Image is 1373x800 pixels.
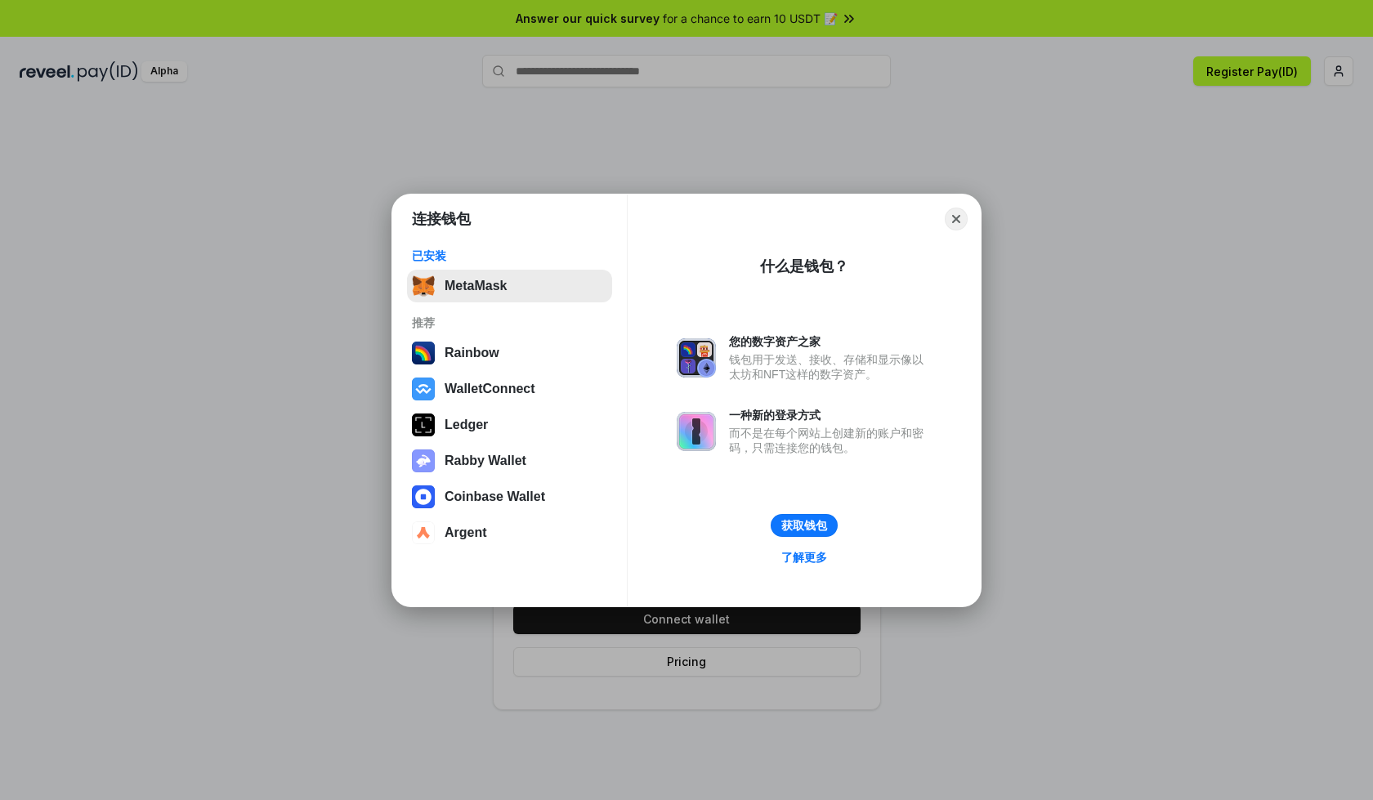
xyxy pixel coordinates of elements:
[412,485,435,508] img: svg+xml,%3Csvg%20width%3D%2228%22%20height%3D%2228%22%20viewBox%3D%220%200%2028%2028%22%20fill%3D...
[445,346,499,360] div: Rainbow
[445,279,507,293] div: MetaMask
[412,275,435,297] img: svg+xml,%3Csvg%20fill%3D%22none%22%20height%3D%2233%22%20viewBox%3D%220%200%2035%2033%22%20width%...
[729,426,932,455] div: 而不是在每个网站上创建新的账户和密码，只需连接您的钱包。
[412,378,435,400] img: svg+xml,%3Csvg%20width%3D%2228%22%20height%3D%2228%22%20viewBox%3D%220%200%2028%2028%22%20fill%3D...
[412,209,471,229] h1: 连接钱包
[445,525,487,540] div: Argent
[729,334,932,349] div: 您的数字资产之家
[760,257,848,276] div: 什么是钱包？
[445,382,535,396] div: WalletConnect
[412,521,435,544] img: svg+xml,%3Csvg%20width%3D%2228%22%20height%3D%2228%22%20viewBox%3D%220%200%2028%2028%22%20fill%3D...
[407,445,612,477] button: Rabby Wallet
[412,342,435,364] img: svg+xml,%3Csvg%20width%3D%22120%22%20height%3D%22120%22%20viewBox%3D%220%200%20120%20120%22%20fil...
[729,352,932,382] div: 钱包用于发送、接收、存储和显示像以太坊和NFT这样的数字资产。
[407,373,612,405] button: WalletConnect
[729,408,932,422] div: 一种新的登录方式
[407,270,612,302] button: MetaMask
[412,315,607,330] div: 推荐
[781,518,827,533] div: 获取钱包
[407,337,612,369] button: Rainbow
[407,409,612,441] button: Ledger
[677,412,716,451] img: svg+xml,%3Csvg%20xmlns%3D%22http%3A%2F%2Fwww.w3.org%2F2000%2Fsvg%22%20fill%3D%22none%22%20viewBox...
[945,208,968,230] button: Close
[771,547,837,568] a: 了解更多
[445,489,545,504] div: Coinbase Wallet
[412,248,607,263] div: 已安装
[412,449,435,472] img: svg+xml,%3Csvg%20xmlns%3D%22http%3A%2F%2Fwww.w3.org%2F2000%2Fsvg%22%20fill%3D%22none%22%20viewBox...
[445,418,488,432] div: Ledger
[412,413,435,436] img: svg+xml,%3Csvg%20xmlns%3D%22http%3A%2F%2Fwww.w3.org%2F2000%2Fsvg%22%20width%3D%2228%22%20height%3...
[771,514,838,537] button: 获取钱包
[407,516,612,549] button: Argent
[781,550,827,565] div: 了解更多
[677,338,716,378] img: svg+xml,%3Csvg%20xmlns%3D%22http%3A%2F%2Fwww.w3.org%2F2000%2Fsvg%22%20fill%3D%22none%22%20viewBox...
[407,480,612,513] button: Coinbase Wallet
[445,454,526,468] div: Rabby Wallet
